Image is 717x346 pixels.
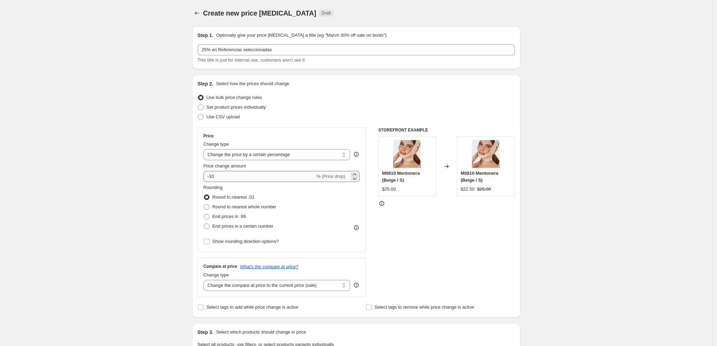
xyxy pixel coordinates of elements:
span: Round to nearest whole number [213,204,276,209]
span: Change type [204,142,229,147]
span: M0810 Mentonera (Beige / S) [461,171,498,183]
span: Rounding [204,185,223,190]
span: This title is just for internal use, customers won't see it [198,57,305,63]
strike: $25.00 [477,186,491,193]
h2: Step 3. [198,329,214,336]
input: 30% off holiday sale [198,44,515,55]
span: Show rounding direction options? [213,239,279,244]
span: Select tags to remove while price change is active [375,304,474,310]
h3: Compare at price [204,264,237,269]
input: -15 [204,171,315,182]
span: Create new price [MEDICAL_DATA] [203,9,317,17]
h6: STOREFRONT EXAMPLE [378,127,515,133]
span: Use bulk price change rules [207,95,262,100]
img: M0810-1_80x.jpg [472,140,500,168]
div: $25.00 [382,186,396,193]
h2: Step 2. [198,80,214,87]
span: Use CSV upload [207,114,240,119]
span: End prices in a certain number [213,224,273,229]
span: Draft [322,10,331,16]
span: End prices in .99 [213,214,246,219]
p: Optionally give your price [MEDICAL_DATA] a title (eg "March 30% off sale on boots") [216,32,386,39]
span: Price change amount [204,163,246,169]
span: % (Price drop) [317,174,345,179]
p: Select which products should change in price [216,329,306,336]
h2: Step 1. [198,32,214,39]
div: help [353,151,360,158]
h3: Price [204,133,214,139]
span: Round to nearest .01 [213,194,254,200]
span: Change type [204,272,229,277]
div: $22.50 [461,186,474,193]
img: M0810-1_80x.jpg [393,140,421,168]
button: What's the compare at price? [240,264,299,269]
span: Select tags to add while price change is active [207,304,299,310]
p: Select how the prices should change [216,80,289,87]
span: M0810 Mentonera (Beige / S) [382,171,420,183]
span: Set product prices individually [207,104,266,110]
div: help [353,282,360,289]
button: Price change jobs [192,8,202,18]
